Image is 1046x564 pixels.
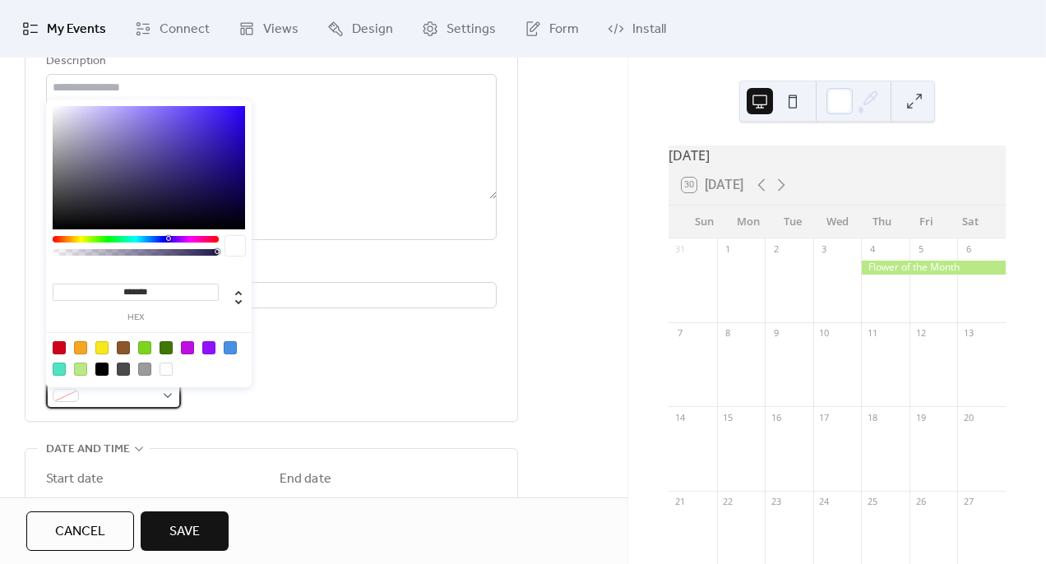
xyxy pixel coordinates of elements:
[914,496,927,508] div: 26
[224,341,237,354] div: #4A90E2
[549,20,579,39] span: Form
[722,496,734,508] div: 22
[722,327,734,340] div: 8
[682,206,726,238] div: Sun
[95,341,109,354] div: #F8E71C
[632,20,666,39] span: Install
[962,496,974,508] div: 27
[818,496,831,508] div: 24
[866,327,878,340] div: 11
[53,363,66,376] div: #50E3C2
[352,20,393,39] span: Design
[74,341,87,354] div: #F5A623
[117,341,130,354] div: #8B572A
[770,327,782,340] div: 9
[861,261,1006,275] div: Flower of the Month
[673,327,686,340] div: 7
[181,341,194,354] div: #BD10E0
[280,469,331,489] div: End date
[866,496,878,508] div: 25
[859,206,904,238] div: Thu
[512,7,591,51] a: Form
[160,341,173,354] div: #417505
[722,411,734,423] div: 15
[904,206,948,238] div: Fri
[47,20,106,39] span: My Events
[962,243,974,256] div: 6
[169,522,200,542] span: Save
[818,411,831,423] div: 17
[160,20,210,39] span: Connect
[263,20,299,39] span: Views
[74,363,87,376] div: #B8E986
[138,341,151,354] div: #7ED321
[55,522,105,542] span: Cancel
[160,363,173,376] div: #FFFFFF
[914,327,927,340] div: 12
[202,341,215,354] div: #9013FE
[164,492,191,512] span: Time
[770,496,782,508] div: 23
[673,496,686,508] div: 21
[123,7,222,51] a: Connect
[770,243,782,256] div: 2
[673,411,686,423] div: 14
[46,260,493,280] div: Location
[726,206,771,238] div: Mon
[818,327,831,340] div: 10
[722,243,734,256] div: 1
[398,492,424,512] span: Time
[141,511,229,551] button: Save
[95,363,109,376] div: #000000
[117,363,130,376] div: #4A4A4A
[53,341,66,354] div: #D0021B
[866,243,878,256] div: 4
[410,7,508,51] a: Settings
[962,327,974,340] div: 13
[315,7,405,51] a: Design
[866,411,878,423] div: 18
[46,440,130,460] span: Date and time
[673,243,686,256] div: 31
[815,206,859,238] div: Wed
[53,313,219,322] label: hex
[818,243,831,256] div: 3
[447,20,496,39] span: Settings
[46,52,493,72] div: Description
[914,243,927,256] div: 5
[948,206,993,238] div: Sat
[280,492,304,512] span: Date
[46,469,104,489] div: Start date
[226,7,311,51] a: Views
[669,146,1006,165] div: [DATE]
[138,363,151,376] div: #9B9B9B
[962,411,974,423] div: 20
[595,7,678,51] a: Install
[10,7,118,51] a: My Events
[771,206,815,238] div: Tue
[46,492,71,512] span: Date
[770,411,782,423] div: 16
[26,511,134,551] button: Cancel
[914,411,927,423] div: 19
